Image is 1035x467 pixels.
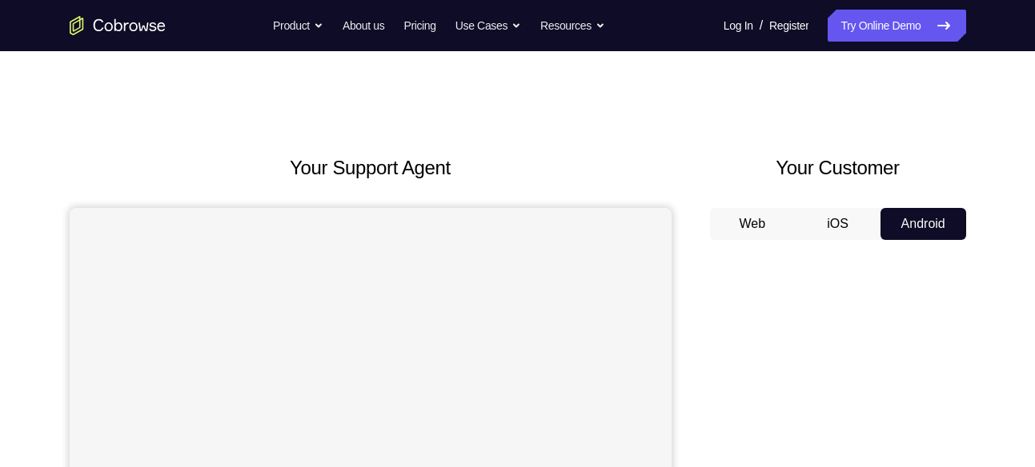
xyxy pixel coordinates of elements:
button: Product [273,10,323,42]
span: / [760,16,763,35]
button: Use Cases [455,10,521,42]
h2: Your Support Agent [70,154,672,182]
a: Register [769,10,808,42]
button: Resources [540,10,605,42]
button: Web [710,208,796,240]
a: About us [343,10,384,42]
button: iOS [795,208,881,240]
a: Go to the home page [70,16,166,35]
button: Android [881,208,966,240]
a: Pricing [403,10,435,42]
h2: Your Customer [710,154,966,182]
a: Try Online Demo [828,10,965,42]
a: Log In [724,10,753,42]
